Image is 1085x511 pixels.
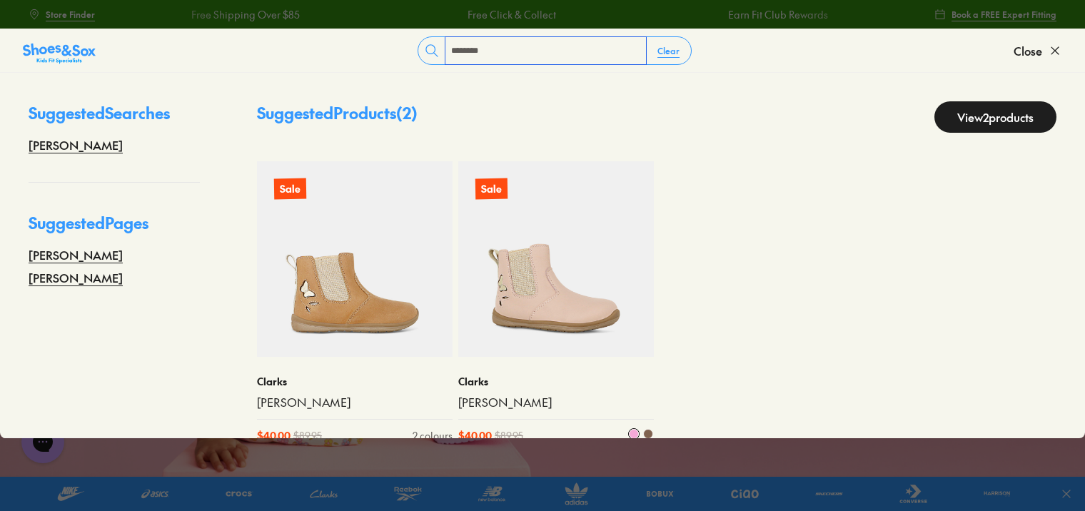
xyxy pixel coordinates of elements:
[257,161,453,357] a: Sale
[23,39,96,62] a: Shoes &amp; Sox
[257,428,291,443] span: $ 40.00
[413,428,453,443] div: 2 colours
[257,374,453,389] p: Clarks
[495,428,523,443] span: $ 89.95
[29,1,95,27] a: Store Finder
[646,38,691,64] button: Clear
[475,178,508,199] p: Sale
[458,161,654,357] a: Sale
[293,428,322,443] span: $ 89.95
[29,211,200,246] p: Suggested Pages
[29,136,123,153] a: [PERSON_NAME]
[29,101,200,136] p: Suggested Searches
[458,374,654,389] p: Clarks
[467,7,555,22] a: Free Click & Collect
[46,8,95,21] span: Store Finder
[1014,35,1062,66] button: Close
[458,395,654,410] a: [PERSON_NAME]
[257,395,453,410] a: [PERSON_NAME]
[23,42,96,65] img: SNS_Logo_Responsive.svg
[14,415,71,468] iframe: Gorgias live chat messenger
[727,7,827,22] a: Earn Fit Club Rewards
[29,246,123,263] a: [PERSON_NAME]
[190,7,298,22] a: Free Shipping Over $85
[934,101,1056,133] a: View2products
[29,269,123,286] a: [PERSON_NAME]
[274,178,306,200] p: Sale
[952,8,1056,21] span: Book a FREE Expert Fitting
[1014,42,1042,59] span: Close
[396,102,418,123] span: ( 2 )
[257,101,418,133] p: Suggested Products
[458,428,492,443] span: $ 40.00
[934,1,1056,27] a: Book a FREE Expert Fitting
